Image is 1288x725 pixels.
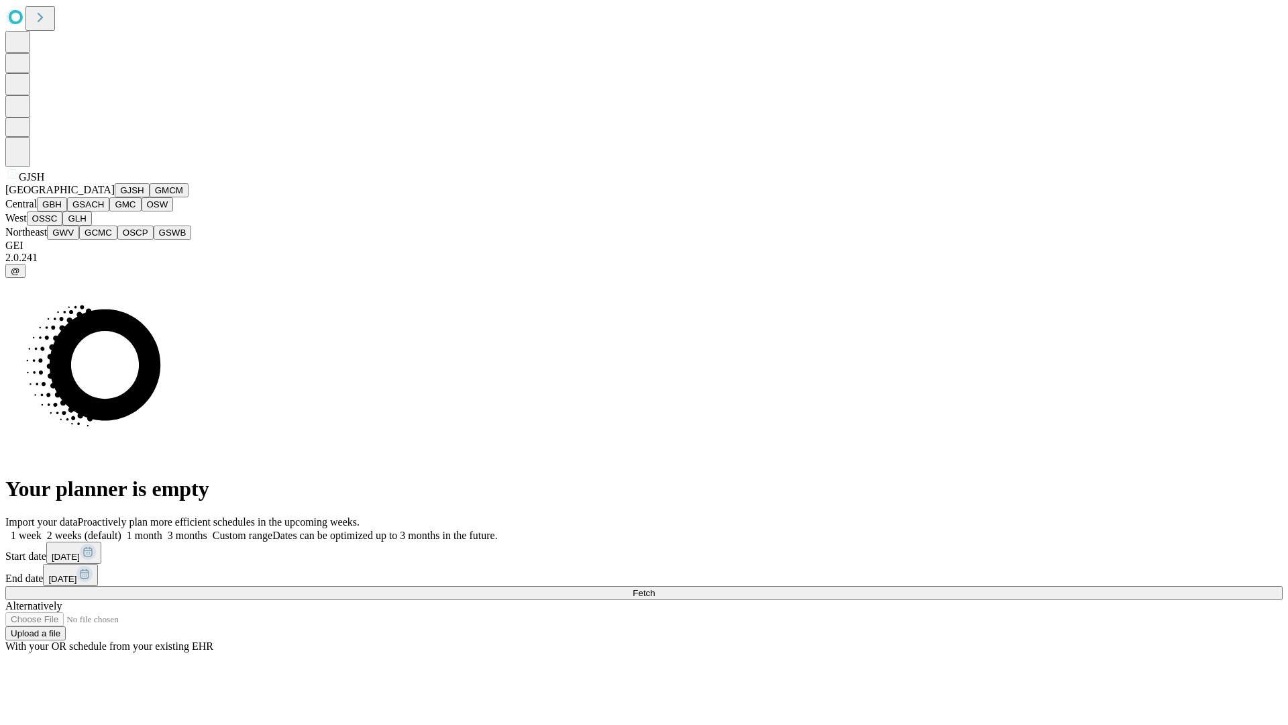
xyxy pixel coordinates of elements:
[117,226,154,240] button: OSCP
[272,530,497,541] span: Dates can be optimized up to 3 months in the future.
[47,530,121,541] span: 2 weeks (default)
[115,183,150,197] button: GJSH
[5,600,62,612] span: Alternatively
[168,530,207,541] span: 3 months
[79,226,117,240] button: GCMC
[142,197,174,211] button: OSW
[19,171,44,183] span: GJSH
[150,183,189,197] button: GMCM
[46,542,101,564] button: [DATE]
[62,211,91,226] button: GLH
[11,530,42,541] span: 1 week
[5,240,1283,252] div: GEI
[213,530,272,541] span: Custom range
[47,226,79,240] button: GWV
[27,211,63,226] button: OSSC
[127,530,162,541] span: 1 month
[5,226,47,238] span: Northeast
[5,264,25,278] button: @
[5,198,37,209] span: Central
[67,197,109,211] button: GSACH
[5,564,1283,586] div: End date
[5,252,1283,264] div: 2.0.241
[633,588,655,598] span: Fetch
[5,626,66,640] button: Upload a file
[78,516,360,528] span: Proactively plan more efficient schedules in the upcoming weeks.
[5,542,1283,564] div: Start date
[43,564,98,586] button: [DATE]
[52,552,80,562] span: [DATE]
[5,640,213,652] span: With your OR schedule from your existing EHR
[5,184,115,195] span: [GEOGRAPHIC_DATA]
[5,516,78,528] span: Import your data
[5,477,1283,501] h1: Your planner is empty
[5,586,1283,600] button: Fetch
[11,266,20,276] span: @
[37,197,67,211] button: GBH
[5,212,27,224] span: West
[109,197,141,211] button: GMC
[48,574,76,584] span: [DATE]
[154,226,192,240] button: GSWB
